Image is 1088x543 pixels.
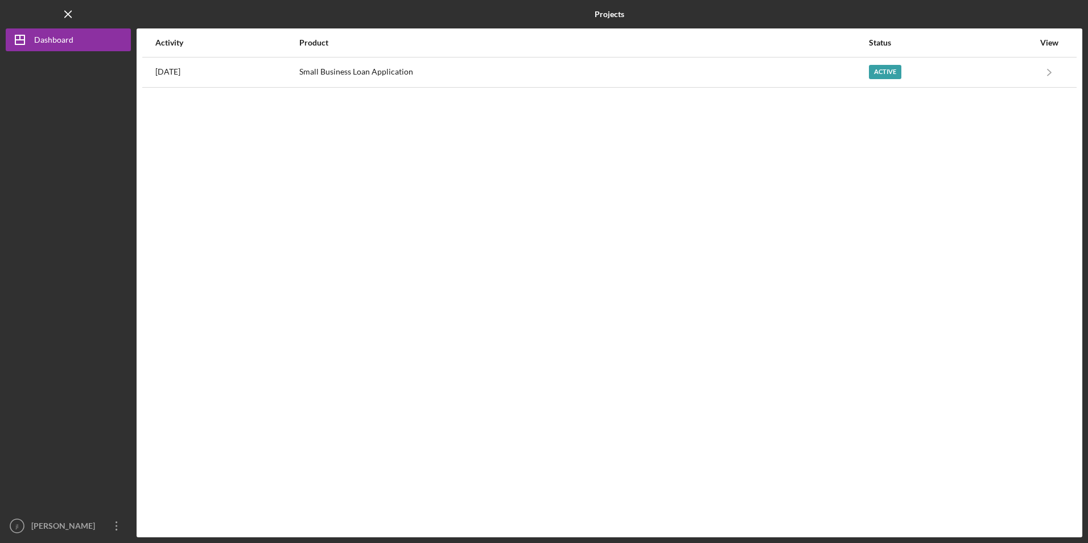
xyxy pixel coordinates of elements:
[6,28,131,51] button: Dashboard
[595,10,624,19] b: Projects
[155,38,298,47] div: Activity
[28,515,102,540] div: [PERSON_NAME]
[34,28,73,54] div: Dashboard
[869,38,1034,47] div: Status
[869,65,901,79] div: Active
[299,38,868,47] div: Product
[1035,38,1064,47] div: View
[15,523,18,529] text: jl
[6,515,131,537] button: jl[PERSON_NAME]
[299,58,868,87] div: Small Business Loan Application
[155,67,180,76] time: 2025-08-13 23:07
